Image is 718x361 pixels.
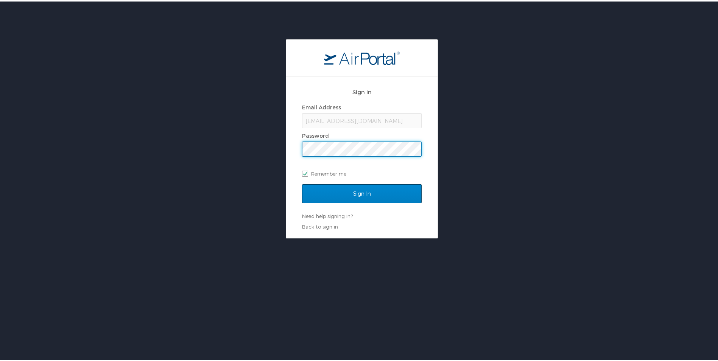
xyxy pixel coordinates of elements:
label: Email Address [302,103,341,109]
a: Need help signing in? [302,212,353,218]
input: Sign In [302,183,422,202]
label: Remember me [302,166,422,178]
h2: Sign In [302,86,422,95]
a: Back to sign in [302,222,338,228]
label: Password [302,131,329,137]
img: logo [324,50,400,63]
